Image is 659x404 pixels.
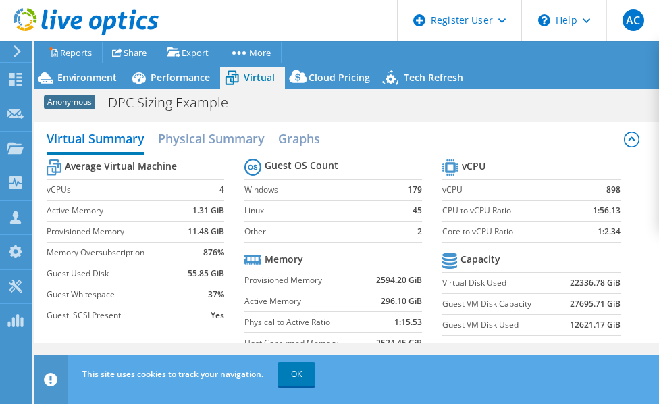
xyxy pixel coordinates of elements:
svg: \n [538,14,550,26]
label: Provisioned Memory [244,274,367,287]
span: Anonymous [44,95,95,109]
label: Provisioned Memory [47,225,186,238]
b: 2534.45 GiB [376,336,422,350]
b: 2594.20 GiB [376,274,422,287]
span: Virtual [244,71,275,84]
span: This site uses cookies to track your navigation. [82,368,263,380]
label: Core to vCPU Ratio [442,225,573,238]
b: 45 [413,204,422,218]
a: Reports [38,42,103,63]
label: Guest iSCSI Present [47,309,186,322]
label: Active Memory [47,204,186,218]
b: 898 [606,183,621,197]
a: Share [102,42,157,63]
b: Capacity [460,253,500,266]
b: 11.48 GiB [188,225,224,238]
b: Yes [211,309,224,322]
label: Active Memory [244,295,367,308]
b: 22336.78 GiB [570,276,621,290]
span: Performance [151,71,210,84]
label: Guest Whitespace [47,288,186,301]
label: Physical to Active Ratio [244,315,367,329]
b: 9715.61 GiB [575,339,621,353]
a: More [219,42,282,63]
b: 27695.71 GiB [570,297,621,311]
h1: DPC Sizing Example [102,95,249,110]
label: Other [244,225,399,238]
span: Tech Refresh [404,71,463,84]
label: Reclaimable [442,339,558,353]
b: 179 [408,183,422,197]
b: Memory [265,253,303,266]
h2: Physical Summary [158,125,265,152]
label: Host Consumed Memory [244,336,367,350]
b: 296.10 GiB [381,295,422,308]
label: vCPUs [47,183,186,197]
b: Average Virtual Machine [65,159,177,173]
h2: Graphs [278,125,320,152]
span: Cloud Pricing [309,71,370,84]
h2: Virtual Summary [47,125,144,155]
b: 4 [219,183,224,197]
b: 2 [417,225,422,238]
label: Guest VM Disk Capacity [442,297,558,311]
label: Virtual Disk Used [442,276,558,290]
label: Windows [244,183,399,197]
a: Export [157,42,219,63]
label: vCPU [442,183,573,197]
span: AC [623,9,644,31]
b: Guest OS Count [265,159,338,172]
label: Guest VM Disk Used [442,318,558,332]
b: 1:15.53 [394,315,422,329]
label: CPU to vCPU Ratio [442,204,573,218]
b: 12621.17 GiB [570,318,621,332]
b: 1.31 GiB [192,204,224,218]
a: OK [278,362,315,386]
label: Memory Oversubscription [47,246,186,259]
b: 876% [203,246,224,259]
b: 55.85 GiB [188,267,224,280]
b: 1:56.13 [593,204,621,218]
label: Guest Used Disk [47,267,186,280]
b: vCPU [462,159,485,173]
label: Linux [244,204,399,218]
b: 37% [208,288,224,301]
span: Environment [57,71,117,84]
b: 1:2.34 [598,225,621,238]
